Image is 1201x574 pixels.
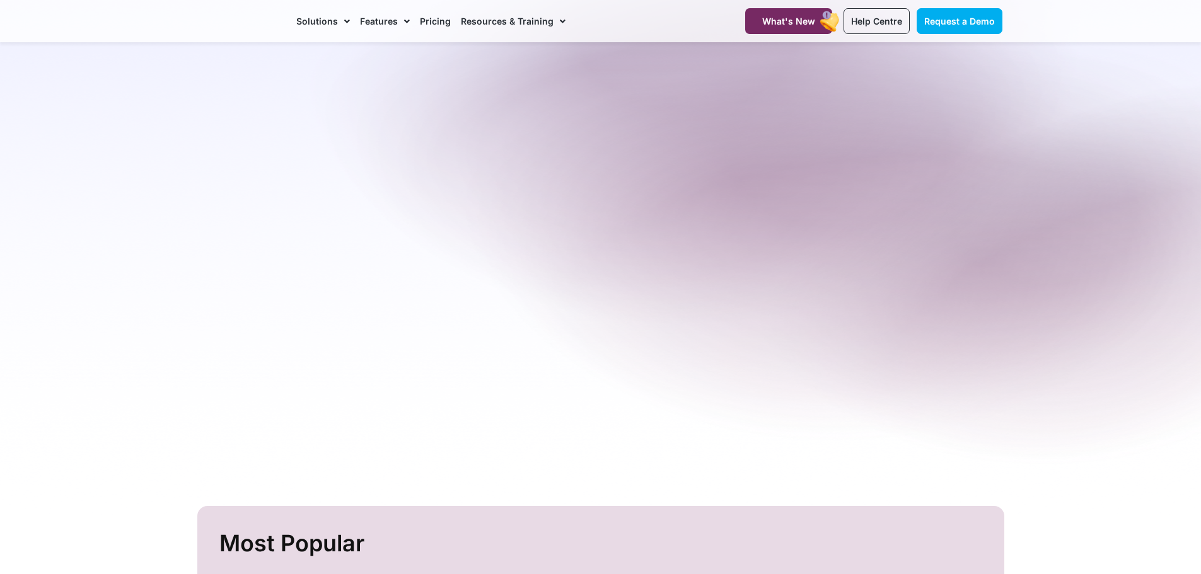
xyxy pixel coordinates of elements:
a: Request a Demo [917,8,1002,34]
a: Help Centre [844,8,910,34]
a: What's New [745,8,832,34]
span: Request a Demo [924,16,995,26]
img: CareMaster Logo [199,12,284,31]
span: What's New [762,16,815,26]
h2: Most Popular [219,525,985,562]
span: Help Centre [851,16,902,26]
